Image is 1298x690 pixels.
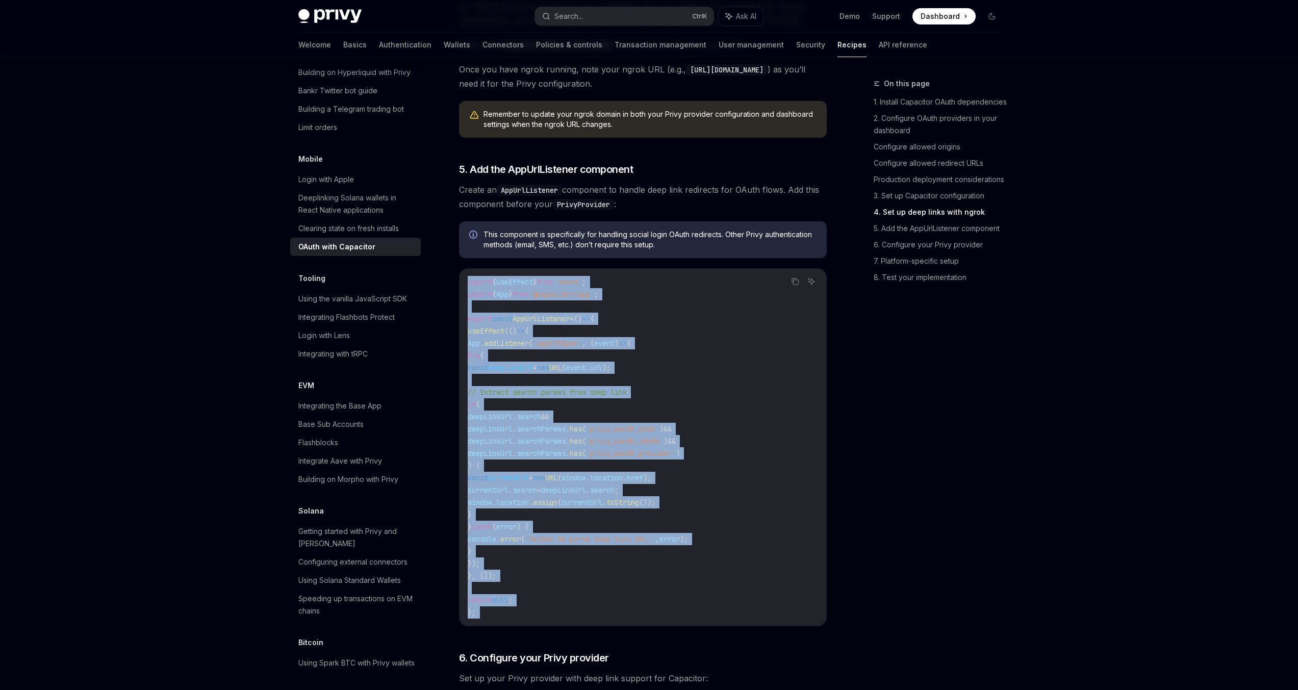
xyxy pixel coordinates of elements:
[590,485,615,495] span: search
[290,238,421,256] a: OAuth with Capacitor
[680,534,688,544] span: );
[590,473,623,482] span: location
[298,9,362,23] img: dark logo
[492,498,496,507] span: .
[659,534,680,544] span: error
[468,571,496,580] span: }, []);
[469,110,479,120] svg: Warning
[482,33,524,57] a: Connectors
[290,470,421,489] a: Building on Morpho with Privy
[290,571,421,590] a: Using Solana Standard Wallets
[492,596,508,605] span: null
[496,498,529,507] span: location
[496,522,517,531] span: error
[496,277,533,287] span: useEffect
[298,293,407,305] div: Using the vanilla JavaScript SDK
[582,339,594,348] span: , (
[290,433,421,452] a: Flashblocks
[298,241,375,253] div: OAuth with Capacitor
[586,424,659,433] span: 'privy_oauth_code'
[492,522,496,531] span: (
[879,33,927,57] a: API reference
[719,7,763,25] button: Ask AI
[298,329,350,342] div: Login with Lens
[615,33,706,57] a: Transaction management
[533,473,545,482] span: new
[290,654,421,672] a: Using Spark BTC with Privy wallets
[513,290,529,299] span: from
[874,94,1008,110] a: 1. Install Capacitor OAuth dependencies
[984,8,1000,24] button: Toggle dark mode
[290,118,421,137] a: Limit orders
[874,110,1008,139] a: 2. Configure OAuth providers in your dashboard
[536,33,602,57] a: Policies & controls
[488,473,529,482] span: currentUrl
[664,424,672,433] span: &&
[298,593,415,617] div: Speeding up transactions on EVM chains
[298,103,404,115] div: Building a Telegram trading bot
[483,229,817,250] span: This component is specifically for handling social login OAuth redirects. Other Privy authenticat...
[508,485,513,495] span: .
[541,485,586,495] span: deepLinkUrl
[468,449,513,458] span: deepLinkUrl
[655,534,659,544] span: ,
[566,424,570,433] span: .
[562,473,586,482] span: window
[586,473,590,482] span: .
[562,498,602,507] span: currentUrl
[290,189,421,219] a: Deeplinking Solana wallets in React Native applications
[521,534,525,544] span: (
[298,556,408,568] div: Configuring external connectors
[468,547,472,556] span: }
[480,351,484,360] span: {
[533,363,537,372] span: =
[594,339,615,348] span: event
[719,33,784,57] a: User management
[545,473,557,482] span: URL
[290,326,421,345] a: Login with Lens
[290,308,421,326] a: Integrating Flashbots Protect
[468,473,488,482] span: const
[874,237,1008,253] a: 6. Configure your Privy provider
[290,170,421,189] a: Login with Apple
[468,412,513,421] span: deepLinkUrl
[468,559,480,568] span: });
[602,363,610,372] span: );
[736,11,756,21] span: Ask AI
[298,473,398,485] div: Building on Morpho with Privy
[839,11,860,21] a: Demo
[298,192,415,216] div: Deeplinking Solana wallets in React Native applications
[508,290,513,299] span: }
[298,525,415,550] div: Getting started with Privy and [PERSON_NAME]
[535,7,714,25] button: Search...CtrlK
[379,33,431,57] a: Authentication
[468,522,472,531] span: }
[517,424,566,433] span: searchParams
[492,290,496,299] span: {
[298,85,377,97] div: Bankr Twitter bot guide
[468,388,627,397] span: // Extract search params from deep link
[664,437,668,446] span: )
[525,534,655,544] span: 'Failed to parse deep link URL:'
[570,314,574,323] span: =
[874,155,1008,171] a: Configure allowed redirect URLs
[298,657,415,669] div: Using Spark BTC with Privy wallets
[529,498,533,507] span: .
[468,290,492,299] span: import
[298,574,401,586] div: Using Solana Standard Wallets
[529,290,594,299] span: '@capacitor/app'
[594,290,598,299] span: ;
[290,397,421,415] a: Integrating the Base App
[298,379,314,392] h5: EVM
[290,553,421,571] a: Configuring external connectors
[468,424,513,433] span: deepLinkUrl
[290,345,421,363] a: Integrating with tRPC
[298,121,337,134] div: Limit orders
[549,363,562,372] span: URL
[298,222,399,235] div: Clearing state on fresh installs
[582,437,586,446] span: (
[533,339,582,348] span: 'appUrlOpen'
[517,522,529,531] span: ) {
[562,363,566,372] span: (
[468,596,492,605] span: return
